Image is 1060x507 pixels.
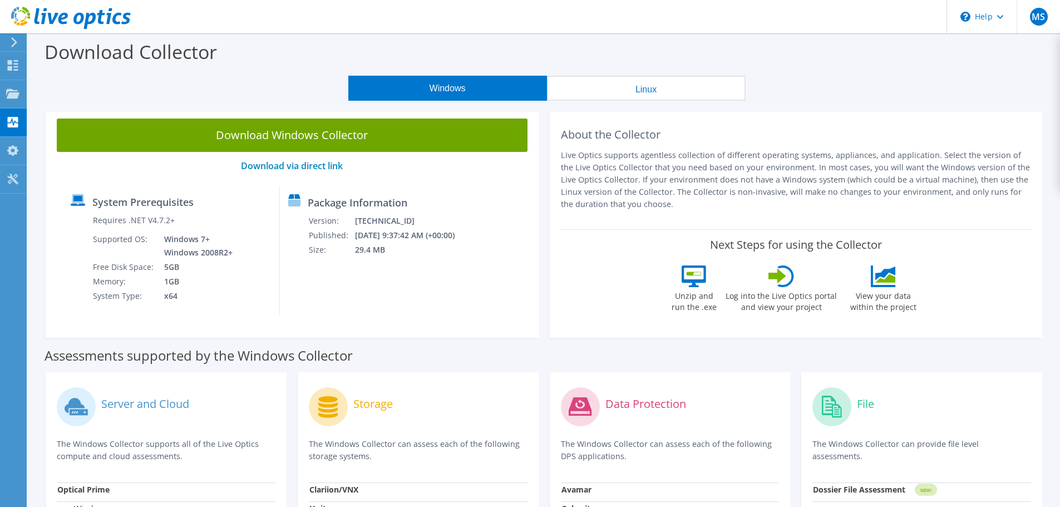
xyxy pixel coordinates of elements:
[92,274,156,289] td: Memory:
[57,119,527,152] a: Download Windows Collector
[309,484,358,495] strong: Clariion/VNX
[57,438,275,462] p: The Windows Collector supports all of the Live Optics compute and cloud assessments.
[92,289,156,303] td: System Type:
[308,243,354,257] td: Size:
[561,128,1032,141] h2: About the Collector
[57,484,110,495] strong: Optical Prime
[813,484,905,495] strong: Dossier File Assessment
[354,243,470,257] td: 29.4 MB
[561,149,1032,210] p: Live Optics supports agentless collection of different operating systems, appliances, and applica...
[156,274,235,289] td: 1GB
[101,398,189,410] label: Server and Cloud
[156,232,235,260] td: Windows 7+ Windows 2008R2+
[241,160,343,172] a: Download via direct link
[308,197,407,208] label: Package Information
[156,260,235,274] td: 5GB
[309,438,527,462] p: The Windows Collector can assess each of the following storage systems.
[45,350,353,361] label: Assessments supported by the Windows Collector
[725,287,837,313] label: Log into the Live Optics portal and view your project
[348,76,547,101] button: Windows
[156,289,235,303] td: x64
[308,228,354,243] td: Published:
[812,438,1031,462] p: The Windows Collector can provide file level assessments.
[960,12,970,22] svg: \n
[92,232,156,260] td: Supported OS:
[561,438,780,462] p: The Windows Collector can assess each of the following DPS applications.
[308,214,354,228] td: Version:
[93,215,175,226] label: Requires .NET V4.7.2+
[668,287,719,313] label: Unzip and run the .exe
[354,228,470,243] td: [DATE] 9:37:42 AM (+00:00)
[92,260,156,274] td: Free Disk Space:
[843,287,923,313] label: View your data within the project
[353,398,393,410] label: Storage
[1030,8,1048,26] span: MS
[857,398,874,410] label: File
[354,214,470,228] td: [TECHNICAL_ID]
[920,487,931,493] tspan: NEW!
[45,39,217,65] label: Download Collector
[92,196,194,208] label: System Prerequisites
[605,398,686,410] label: Data Protection
[710,238,882,252] label: Next Steps for using the Collector
[561,484,591,495] strong: Avamar
[547,76,746,101] button: Linux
